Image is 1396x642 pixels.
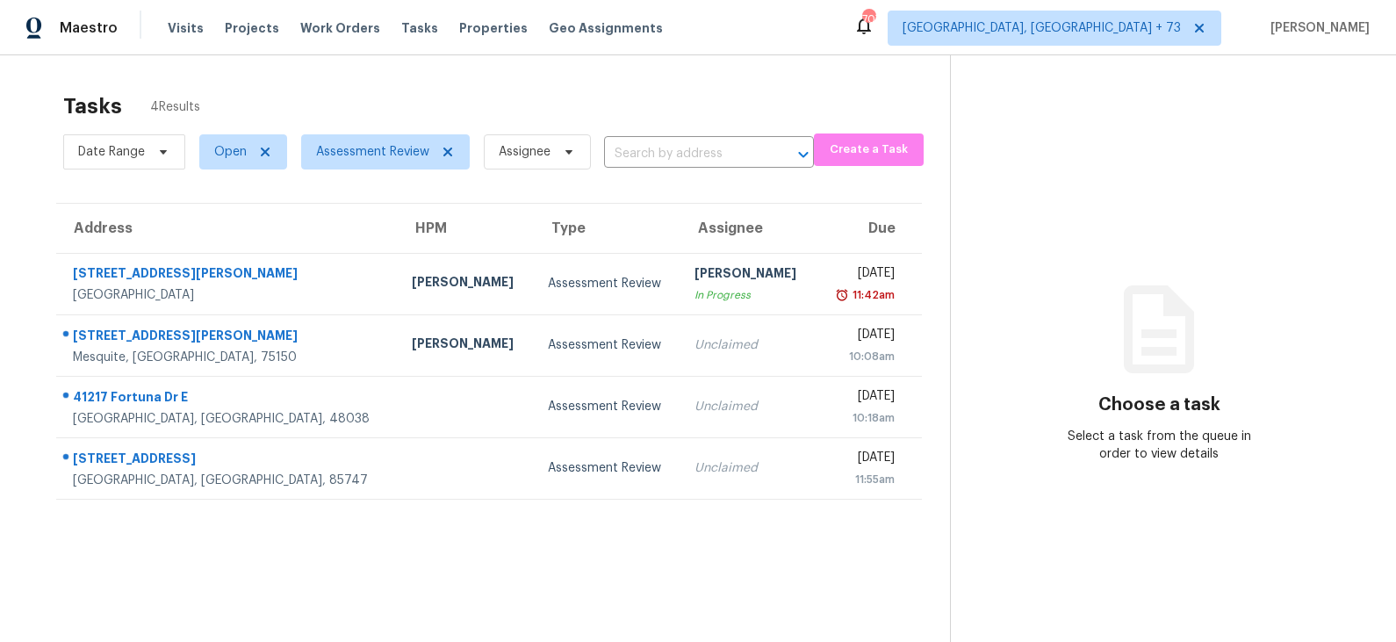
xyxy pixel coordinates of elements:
div: [GEOGRAPHIC_DATA] [73,286,384,304]
th: Assignee [680,204,816,253]
div: 11:42am [849,286,895,304]
div: [DATE] [831,264,895,286]
span: Assessment Review [316,143,429,161]
div: [PERSON_NAME] [412,335,519,357]
div: Assessment Review [548,398,667,415]
div: [STREET_ADDRESS] [73,450,384,472]
div: [STREET_ADDRESS][PERSON_NAME] [73,264,384,286]
th: Due [817,204,922,253]
div: Assessment Review [548,459,667,477]
span: Tasks [401,22,438,34]
th: HPM [398,204,533,253]
span: Open [214,143,247,161]
div: [GEOGRAPHIC_DATA], [GEOGRAPHIC_DATA], 48038 [73,410,384,428]
span: [PERSON_NAME] [1263,19,1370,37]
div: [PERSON_NAME] [694,264,802,286]
div: Assessment Review [548,336,667,354]
span: Create a Task [823,140,915,160]
div: Mesquite, [GEOGRAPHIC_DATA], 75150 [73,349,384,366]
div: Unclaimed [694,336,802,354]
div: 10:08am [831,348,895,365]
div: [DATE] [831,387,895,409]
h3: Choose a task [1098,396,1220,414]
span: Work Orders [300,19,380,37]
h2: Tasks [63,97,122,115]
input: Search by address [604,141,765,168]
span: 4 Results [150,98,200,116]
div: [DATE] [831,326,895,348]
div: 41217 Fortuna Dr E [73,388,384,410]
div: 707 [862,11,874,28]
div: Assessment Review [548,275,667,292]
th: Address [56,204,398,253]
span: [GEOGRAPHIC_DATA], [GEOGRAPHIC_DATA] + 73 [903,19,1181,37]
div: [GEOGRAPHIC_DATA], [GEOGRAPHIC_DATA], 85747 [73,472,384,489]
span: Assignee [499,143,550,161]
div: 10:18am [831,409,895,427]
div: 11:55am [831,471,895,488]
div: Select a task from the queue in order to view details [1055,428,1264,463]
button: Create a Task [814,133,924,166]
span: Date Range [78,143,145,161]
div: Unclaimed [694,459,802,477]
div: In Progress [694,286,802,304]
span: Properties [459,19,528,37]
img: Overdue Alarm Icon [835,286,849,304]
span: Geo Assignments [549,19,663,37]
div: [DATE] [831,449,895,471]
div: Unclaimed [694,398,802,415]
th: Type [534,204,681,253]
span: Visits [168,19,204,37]
div: [STREET_ADDRESS][PERSON_NAME] [73,327,384,349]
div: [PERSON_NAME] [412,273,519,295]
button: Open [791,142,816,167]
span: Projects [225,19,279,37]
span: Maestro [60,19,118,37]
